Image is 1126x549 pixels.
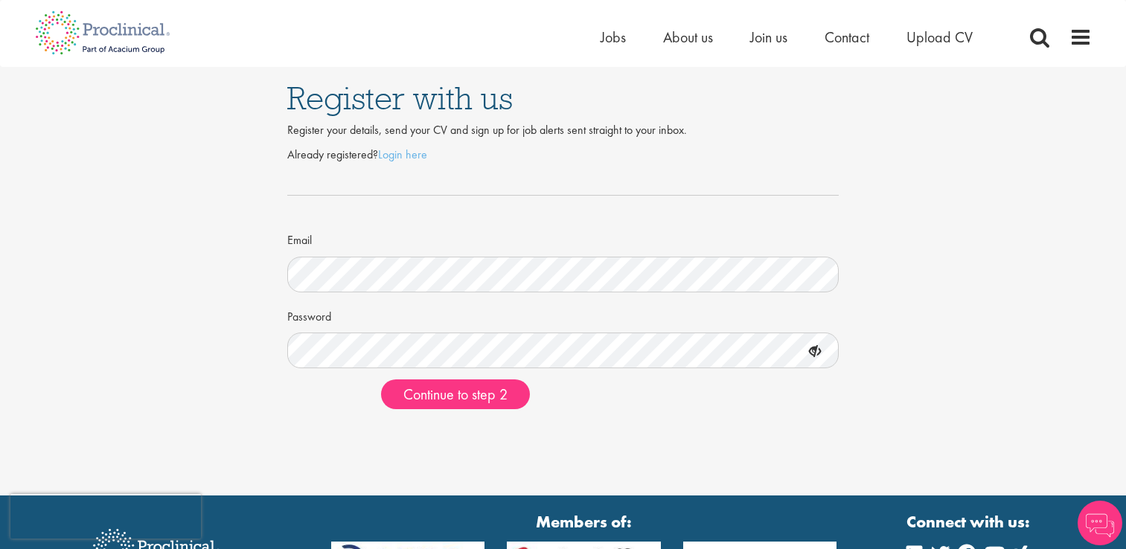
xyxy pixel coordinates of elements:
label: Email [287,227,312,249]
a: Jobs [601,28,626,47]
a: Login here [378,147,427,162]
span: Continue to step 2 [403,385,508,404]
a: Contact [825,28,869,47]
a: Join us [750,28,787,47]
h1: Register with us [287,82,839,115]
a: Upload CV [906,28,973,47]
p: Already registered? [287,147,839,164]
strong: Members of: [331,510,837,533]
div: Register your details, send your CV and sign up for job alerts sent straight to your inbox. [287,122,839,139]
a: About us [663,28,713,47]
label: Password [287,304,331,326]
img: Chatbot [1078,501,1122,545]
iframe: reCAPTCHA [10,494,201,539]
strong: Connect with us: [906,510,1033,533]
button: Continue to step 2 [381,379,530,409]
